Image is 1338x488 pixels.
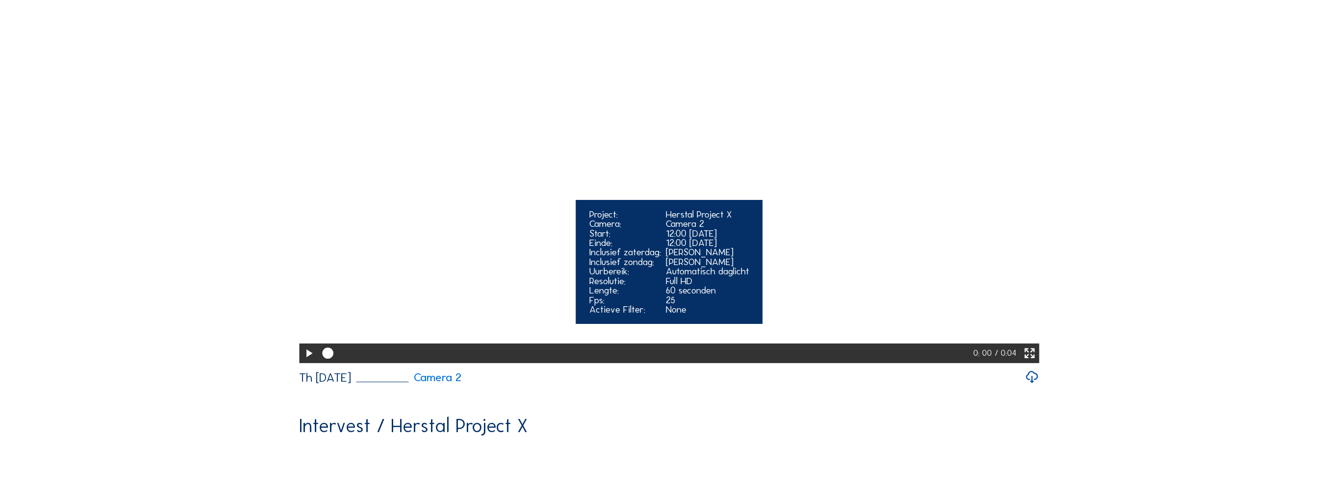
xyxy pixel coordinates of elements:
[589,210,661,219] div: Project:
[589,295,661,305] div: Fps:
[356,372,461,383] a: Camera 2
[589,286,661,295] div: Lengte:
[589,305,661,314] div: Actieve Filter:
[666,247,749,257] div: [PERSON_NAME]
[589,247,661,257] div: Inclusief zaterdag:
[589,257,661,267] div: Inclusief zondag:
[589,238,661,247] div: Einde:
[666,257,749,267] div: [PERSON_NAME]
[666,286,749,295] div: 60 seconden
[666,238,749,247] div: 12:00 [DATE]
[666,295,749,305] div: 25
[299,371,351,384] div: Th [DATE]
[666,219,749,228] div: Camera 2
[589,219,661,228] div: Camera:
[973,343,994,363] div: 0: 00
[666,305,749,314] div: None
[666,276,749,286] div: Full HD
[299,416,528,436] div: Intervest / Herstal Project X
[666,229,749,238] div: 12:00 [DATE]
[589,267,661,276] div: Uurbereik:
[666,210,749,219] div: Herstal Project X
[994,343,1016,363] div: / 0:04
[589,229,661,238] div: Start:
[589,276,661,286] div: Resolutie:
[666,267,749,276] div: Automatisch daglicht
